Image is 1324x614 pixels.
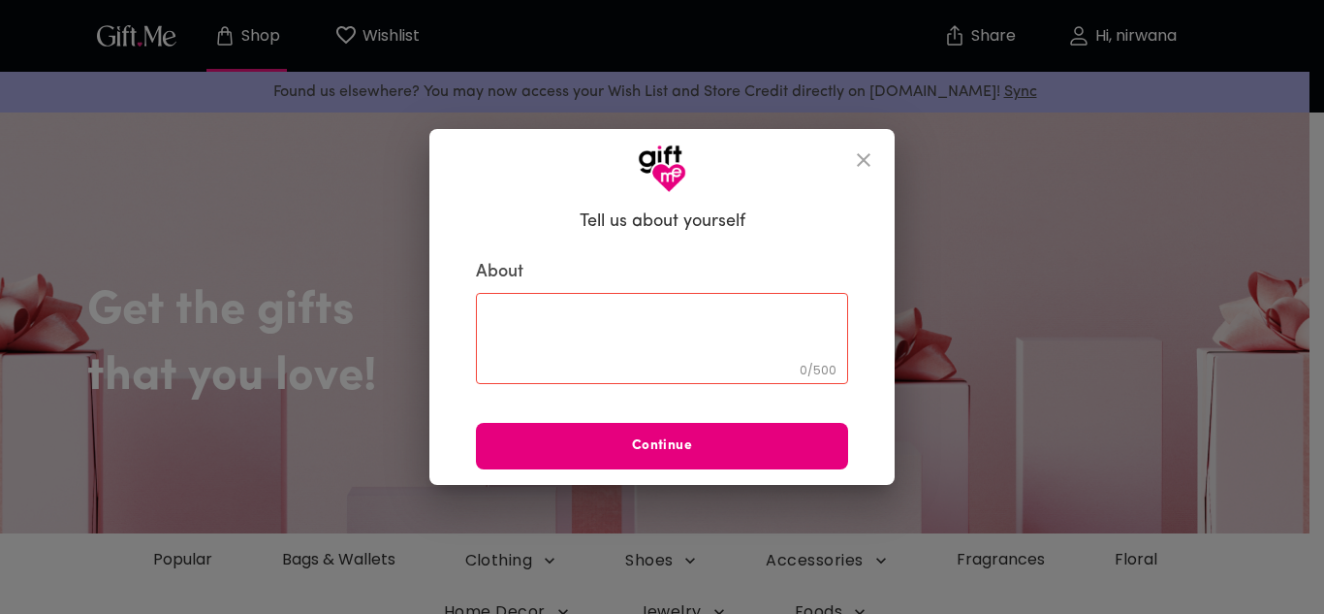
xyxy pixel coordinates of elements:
button: Continue [476,423,848,469]
button: close [840,137,887,183]
h6: Tell us about yourself [580,210,745,234]
label: About [476,261,848,284]
img: GiftMe Logo [638,145,686,193]
span: Continue [476,436,848,457]
span: 0 / 500 [800,362,836,378]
